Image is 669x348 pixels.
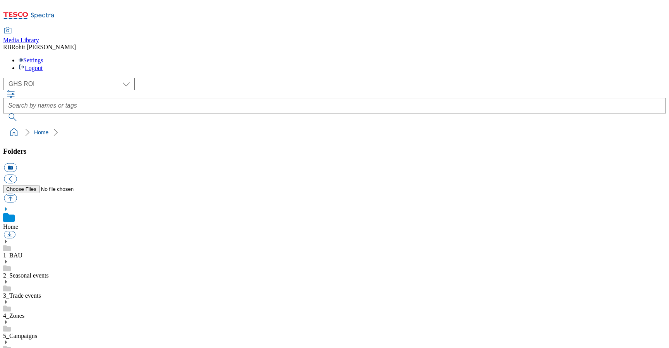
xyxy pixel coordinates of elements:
[3,223,18,230] a: Home
[3,37,39,43] span: Media Library
[11,44,76,50] span: Rohit [PERSON_NAME]
[3,27,39,44] a: Media Library
[3,272,49,279] a: 2_Seasonal events
[3,44,11,50] span: RB
[3,252,22,259] a: 1_BAU
[3,98,666,113] input: Search by names or tags
[3,147,666,156] h3: Folders
[3,292,41,299] a: 3_Trade events
[3,312,24,319] a: 4_Zones
[8,126,20,139] a: home
[19,65,43,71] a: Logout
[3,333,37,339] a: 5_Campaigns
[34,129,48,135] a: Home
[3,125,666,140] nav: breadcrumb
[19,57,43,63] a: Settings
